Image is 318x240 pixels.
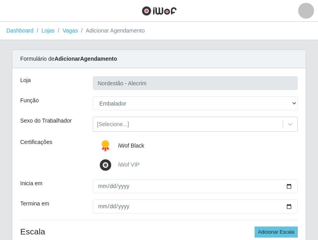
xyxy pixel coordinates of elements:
[20,200,49,208] label: Termina em
[41,27,54,34] a: Lojas
[63,27,78,34] a: Vagas
[20,138,52,146] label: Certificações
[20,96,39,105] label: Função
[118,161,140,168] span: iWof VIP
[20,76,31,84] label: Loja
[20,227,298,236] h4: Escala
[118,142,144,149] span: iWof Black
[98,138,117,154] img: iWof Black
[255,227,298,238] button: Adicionar Escala
[98,157,117,173] img: iWof VIP
[12,50,306,68] div: Formulário de
[142,6,177,16] img: CoreUI Logo
[20,179,42,188] label: Inicia em
[6,27,34,34] a: Dashboard
[93,200,298,213] input: 00/00/0000
[93,179,298,193] input: 00/00/0000
[20,117,72,125] label: Sexo do Trabalhador
[97,120,129,129] div: [Selecione...]
[54,56,117,62] strong: Adicionar Agendamento
[78,27,145,35] li: Adicionar Agendamento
